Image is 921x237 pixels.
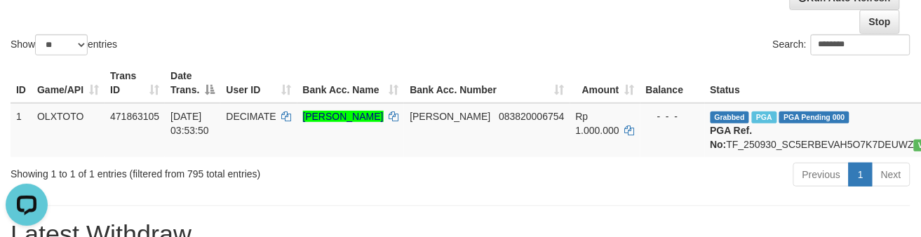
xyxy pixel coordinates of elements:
[6,6,48,48] button: Open LiveChat chat widget
[303,111,384,122] a: [PERSON_NAME]
[640,63,705,103] th: Balance
[110,111,159,122] span: 471863105
[773,34,910,55] label: Search:
[35,34,88,55] select: Showentries
[711,111,750,123] span: Grabbed
[410,111,490,122] span: [PERSON_NAME]
[11,34,117,55] label: Show entries
[11,103,32,157] td: 1
[752,111,777,123] span: Marked by aubibnu
[793,163,849,187] a: Previous
[226,111,276,122] span: DECIMATE
[711,125,753,150] b: PGA Ref. No:
[32,63,105,103] th: Game/API: activate to sort column ascending
[170,111,209,136] span: [DATE] 03:53:50
[32,103,105,157] td: OLXTOTO
[297,63,405,103] th: Bank Acc. Name: activate to sort column ascending
[11,63,32,103] th: ID
[646,109,699,123] div: - - -
[849,163,873,187] a: 1
[811,34,910,55] input: Search:
[570,63,640,103] th: Amount: activate to sort column ascending
[105,63,165,103] th: Trans ID: activate to sort column ascending
[404,63,570,103] th: Bank Acc. Number: activate to sort column ascending
[220,63,297,103] th: User ID: activate to sort column ascending
[576,111,619,136] span: Rp 1.000.000
[499,111,564,122] span: Copy 083820006754 to clipboard
[165,63,220,103] th: Date Trans.: activate to sort column descending
[779,111,849,123] span: PGA Pending
[11,161,373,181] div: Showing 1 to 1 of 1 entries (filtered from 795 total entries)
[872,163,910,187] a: Next
[860,10,900,34] a: Stop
